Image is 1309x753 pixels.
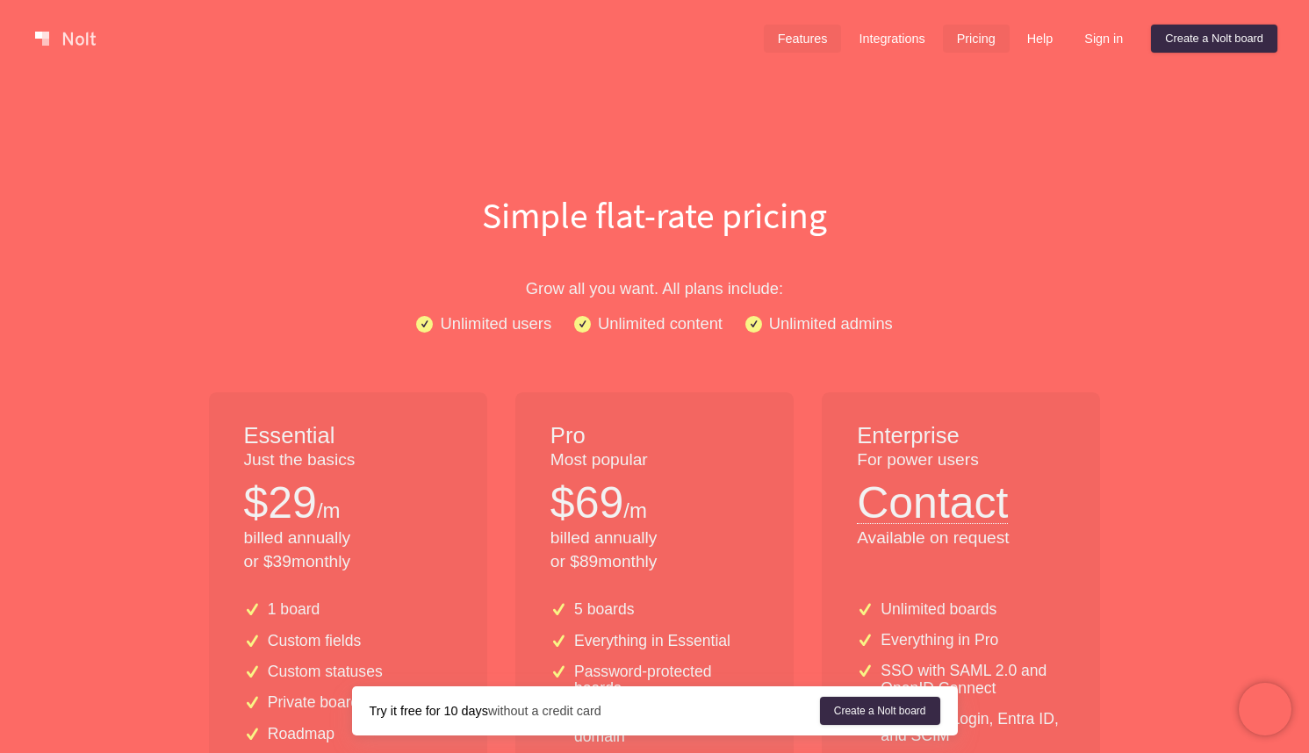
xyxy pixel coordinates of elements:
p: Password-protected boards [574,663,759,698]
a: Create a Nolt board [1151,25,1277,53]
h1: Essential [244,420,452,452]
p: For power users [857,448,1065,472]
a: Create a Nolt board [820,697,940,725]
div: without a credit card [370,702,820,720]
a: Sign in [1070,25,1137,53]
h1: Simple flat-rate pricing [93,190,1217,240]
p: Grow all you want. All plans include: [93,276,1217,301]
p: Custom fields [268,633,362,649]
p: Everything in Pro [881,632,998,649]
p: 1 board [268,601,320,618]
p: Everything in Essential [574,633,730,649]
p: Unlimited content [598,311,723,336]
strong: Try it free for 10 days [370,704,488,718]
p: Just the basics [244,448,452,472]
p: Most popular [550,448,759,472]
p: Custom statuses [268,663,383,680]
a: Help [1013,25,1068,53]
h1: Pro [550,420,759,452]
p: /m [317,496,341,526]
p: Available on request [857,527,1065,550]
p: $ 29 [244,472,317,534]
p: Unlimited boards [881,601,996,618]
a: Pricing [943,25,1010,53]
iframe: Chatra live chat [1239,683,1291,735]
p: 5 boards [574,601,634,618]
p: Unlimited users [440,311,551,336]
p: billed annually or $ 39 monthly [244,527,452,574]
p: /m [623,496,647,526]
p: billed annually or $ 89 monthly [550,527,759,574]
p: SSO with SAML 2.0 and OpenID Connect [881,663,1065,697]
a: Features [764,25,842,53]
p: $ 69 [550,472,623,534]
p: Unlimited admins [769,311,893,336]
h1: Enterprise [857,420,1065,452]
button: Contact [857,472,1008,524]
a: Integrations [845,25,939,53]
